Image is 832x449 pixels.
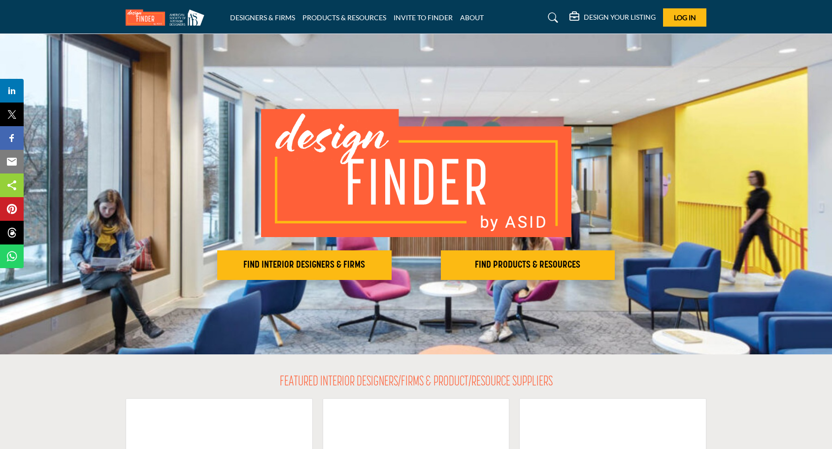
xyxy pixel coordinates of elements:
img: image [261,109,571,237]
h2: FEATURED INTERIOR DESIGNERS/FIRMS & PRODUCT/RESOURCE SUPPLIERS [280,374,553,391]
a: DESIGNERS & FIRMS [230,13,295,22]
button: FIND PRODUCTS & RESOURCES [441,250,615,280]
span: Log In [674,13,696,22]
h2: FIND PRODUCTS & RESOURCES [444,259,612,271]
h2: FIND INTERIOR DESIGNERS & FIRMS [220,259,389,271]
a: INVITE TO FINDER [394,13,453,22]
a: ABOUT [460,13,484,22]
button: FIND INTERIOR DESIGNERS & FIRMS [217,250,392,280]
div: DESIGN YOUR LISTING [569,12,656,24]
a: Search [538,10,565,26]
a: PRODUCTS & RESOURCES [302,13,386,22]
h5: DESIGN YOUR LISTING [584,13,656,22]
img: Site Logo [126,9,209,26]
button: Log In [663,8,706,27]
